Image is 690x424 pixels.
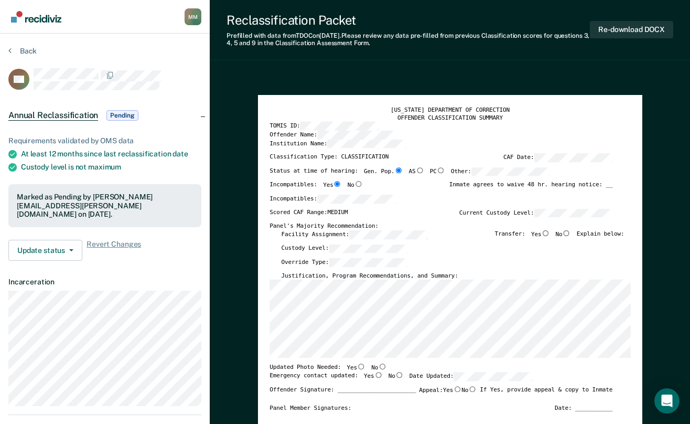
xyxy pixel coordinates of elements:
[17,193,193,219] div: Marked as Pending by [PERSON_NAME][EMAIL_ADDRESS][PERSON_NAME][DOMAIN_NAME] on [DATE].
[449,181,612,195] div: Inmate agrees to waive 48 hr. hearing notice: __
[461,386,477,394] label: No
[88,163,121,171] span: maximum
[450,167,549,176] label: Other:
[503,153,612,162] label: CAF Date:
[269,222,612,230] div: Panel's Majority Recommendation:
[227,13,590,28] div: Reclassification Packet
[269,364,386,372] div: Updated Photo Needed:
[329,244,407,253] input: Custody Level:
[269,139,406,148] label: Institution Name:
[443,386,461,394] label: Yes
[347,364,365,372] label: Yes
[371,364,386,372] label: No
[269,181,363,195] div: Incompatibles:
[281,258,407,267] label: Override Type:
[654,388,680,414] div: Open Intercom Messenger
[269,153,389,162] label: Classification Type: CLASSIFICATION
[269,122,379,131] label: TOMIS ID:
[323,181,342,189] label: Yes
[459,208,612,217] label: Current Custody Level:
[281,272,458,279] label: Justification, Program Recommendations, and Summary:
[378,364,386,369] input: No
[185,8,201,25] button: Profile dropdown button
[531,230,550,239] label: Yes
[349,230,428,239] input: Facility Assignment:
[269,107,631,114] div: [US_STATE] DEPARTMENT OF CORRECTION
[269,372,532,386] div: Emergency contact updated:
[87,240,141,261] span: Revert Changes
[21,150,201,158] div: At least 12 months since last reclassification
[269,208,348,217] label: Scored CAF Range: MEDIUM
[269,195,396,204] label: Incompatibles:
[453,386,461,391] input: Yes
[8,240,82,261] button: Update status
[172,150,188,158] span: date
[436,167,445,173] input: PC
[555,405,612,412] div: Date: ___________
[409,372,532,381] label: Date Updated:
[454,372,532,381] input: Date Updated:
[269,167,550,181] div: Status at time of hearing:
[300,122,379,131] input: TOMIS ID:
[269,130,396,139] label: Offender Name:
[468,386,477,391] input: No
[329,258,407,267] input: Override Type:
[534,153,612,162] input: CAF Date:
[415,167,424,173] input: AS
[269,114,631,121] div: OFFENDER CLASSIFICATION SUMMARY
[364,372,383,381] label: Yes
[106,110,138,121] span: Pending
[590,21,673,38] button: Re-download DOCX
[21,163,201,172] div: Custody level is not
[11,11,61,23] img: Recidiviz
[269,405,351,412] div: Panel Member Signatures:
[408,167,424,176] label: AS
[317,130,396,139] input: Offender Name:
[562,230,570,236] input: No
[471,167,549,176] input: Other:
[333,181,341,187] input: Yes
[354,181,362,187] input: No
[8,110,98,121] span: Annual Reclassification
[327,139,406,148] input: Institution Name:
[281,244,407,253] label: Custody Level:
[429,167,445,176] label: PC
[395,372,403,378] input: No
[534,208,612,217] input: Current Custody Level:
[541,230,549,236] input: Yes
[394,167,403,173] input: Gen. Pop.
[347,181,362,189] label: No
[388,372,403,381] label: No
[8,136,201,145] div: Requirements validated by OMS data
[269,386,612,404] div: Offender Signature: _______________________ If Yes, provide appeal & copy to Inmate
[317,195,396,204] input: Incompatibles:
[8,278,201,287] dt: Incarceration
[419,386,477,399] label: Appeal:
[364,167,403,176] label: Gen. Pop.
[555,230,570,239] label: No
[374,372,382,378] input: Yes
[281,230,428,239] label: Facility Assignment:
[357,364,365,369] input: Yes
[8,46,37,56] button: Back
[185,8,201,25] div: M M
[494,230,624,244] div: Transfer: Explain below:
[227,32,590,47] div: Prefilled with data from TDOC on [DATE] . Please review any data pre-filled from previous Classif...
